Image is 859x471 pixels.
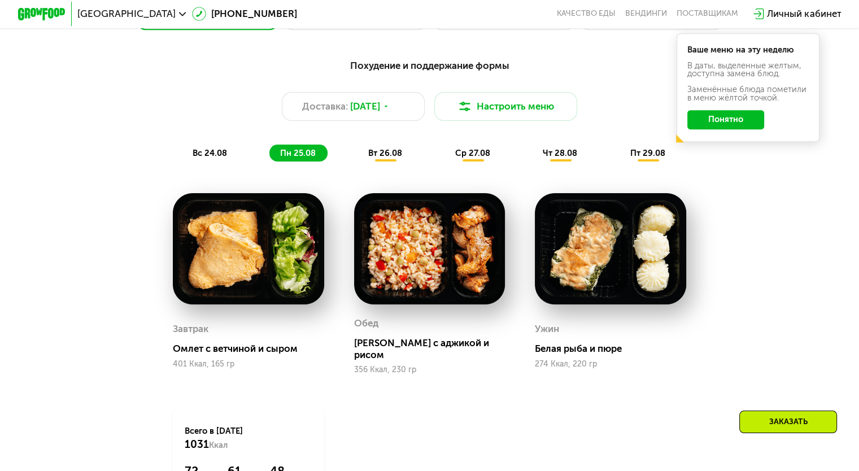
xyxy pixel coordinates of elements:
span: Ккал [209,440,228,450]
span: чт 28.08 [543,148,577,158]
span: ср 27.08 [455,148,490,158]
div: Белая рыба и пюре [535,343,695,355]
div: [PERSON_NAME] с аджикой и рисом [354,337,514,361]
span: вт 26.08 [368,148,402,158]
div: поставщикам [677,9,738,19]
a: Вендинги [625,9,667,19]
div: Личный кабинет [767,7,841,21]
a: Качество еды [557,9,616,19]
span: пн 25.08 [280,148,316,158]
div: Заказать [739,411,837,433]
div: Обед [354,315,378,333]
span: Доставка: [302,99,348,114]
div: Похудение и поддержание формы [76,58,783,73]
div: Завтрак [173,320,208,338]
div: 274 Ккал, 220 гр [535,360,686,369]
span: [DATE] [350,99,380,114]
button: Настроить меню [434,92,578,121]
span: [GEOGRAPHIC_DATA] [77,9,176,19]
a: [PHONE_NUMBER] [192,7,297,21]
span: вс 24.08 [193,148,227,158]
div: Всего в [DATE] [185,425,312,451]
div: Ваше меню на эту неделю [687,46,809,54]
span: пт 29.08 [630,148,665,158]
div: 356 Ккал, 230 гр [354,365,505,374]
div: Заменённые блюда пометили в меню жёлтой точкой. [687,85,809,102]
span: 1031 [185,438,209,451]
div: В даты, выделенные желтым, доступна замена блюд. [687,62,809,78]
div: Омлет с ветчиной и сыром [173,343,333,355]
div: 401 Ккал, 165 гр [173,360,324,369]
div: Ужин [535,320,559,338]
button: Понятно [687,110,764,129]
